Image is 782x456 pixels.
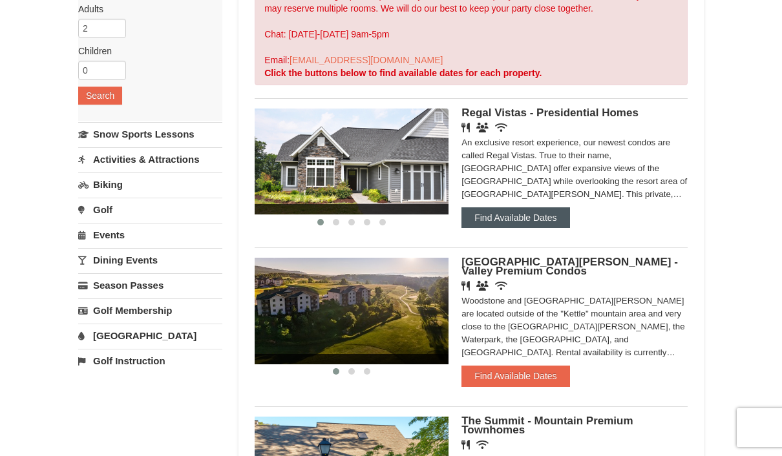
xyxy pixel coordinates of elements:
strong: Click the buttons below to find available dates for each property. [264,68,542,78]
i: Banquet Facilities [476,123,489,132]
i: Wireless Internet (free) [495,281,507,291]
a: Golf [78,198,222,222]
a: Golf Membership [78,298,222,322]
i: Restaurant [461,281,470,291]
a: Season Passes [78,273,222,297]
i: Banquet Facilities [476,281,489,291]
label: Adults [78,3,213,16]
i: Wireless Internet (free) [476,440,489,450]
span: [GEOGRAPHIC_DATA][PERSON_NAME] - Valley Premium Condos [461,256,678,277]
span: Regal Vistas - Presidential Homes [461,107,639,119]
a: Snow Sports Lessons [78,122,222,146]
button: Find Available Dates [461,207,569,228]
i: Restaurant [461,123,470,132]
a: Activities & Attractions [78,147,222,171]
div: An exclusive resort experience, our newest condos are called Regal Vistas. True to their name, [G... [461,136,688,201]
a: Golf Instruction [78,349,222,373]
span: The Summit - Mountain Premium Townhomes [461,415,633,436]
a: Biking [78,172,222,196]
button: Search [78,87,122,105]
label: Children [78,45,213,57]
a: [EMAIL_ADDRESS][DOMAIN_NAME] [290,55,443,65]
button: Find Available Dates [461,366,569,386]
i: Restaurant [461,440,470,450]
i: Wireless Internet (free) [495,123,507,132]
a: [GEOGRAPHIC_DATA] [78,324,222,347]
a: Dining Events [78,248,222,272]
div: Woodstone and [GEOGRAPHIC_DATA][PERSON_NAME] are located outside of the "Kettle" mountain area an... [461,295,688,359]
a: Events [78,223,222,247]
